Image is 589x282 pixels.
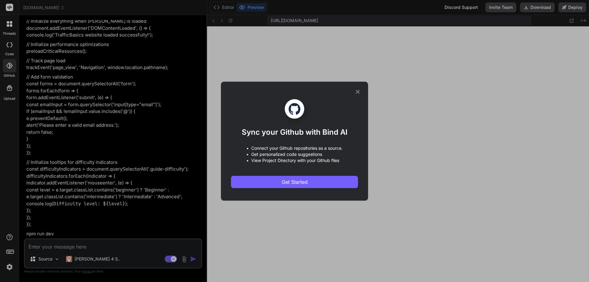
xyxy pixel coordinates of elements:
[246,157,343,164] p: • View Project Directory with your Github files
[246,151,343,157] p: • Get personalized code suggestions
[246,145,343,151] p: • Connect your Github repositories as a source.
[242,127,348,137] h1: Sync your Github with Bind AI
[282,178,308,186] span: Get Started
[231,176,358,188] button: Get Started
